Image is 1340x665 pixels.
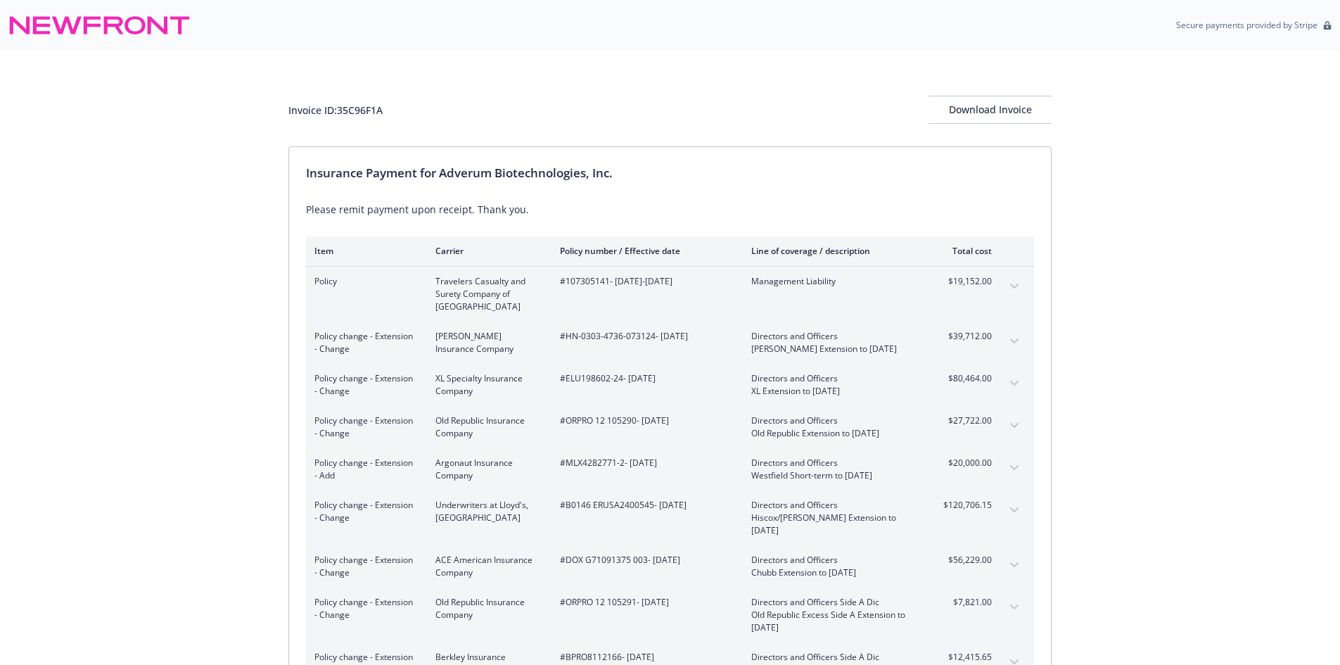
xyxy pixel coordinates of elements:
[314,245,413,257] div: Item
[751,566,917,579] span: Chubb Extension to [DATE]
[751,469,917,482] span: Westfield Short-term to [DATE]
[1003,596,1026,619] button: expand content
[1003,457,1026,479] button: expand content
[939,330,992,343] span: $39,712.00
[314,372,413,398] span: Policy change - Extension - Change
[314,457,413,482] span: Policy change - Extension - Add
[751,596,917,609] span: Directors and Officers Side A Dic
[435,499,537,524] span: Underwriters at Lloyd's, [GEOGRAPHIC_DATA]
[929,96,1052,124] button: Download Invoice
[751,414,917,440] span: Directors and OfficersOld Republic Extension to [DATE]
[1003,275,1026,298] button: expand content
[751,245,917,257] div: Line of coverage / description
[939,596,992,609] span: $7,821.00
[314,596,413,621] span: Policy change - Extension - Change
[751,596,917,634] span: Directors and Officers Side A DicOld Republic Excess Side A Extension to [DATE]
[560,414,729,427] span: #ORPRO 12 105290 - [DATE]
[435,457,537,482] span: Argonaut Insurance Company
[751,372,917,385] span: Directors and Officers
[435,554,537,579] span: ACE American Insurance Company
[306,364,1034,406] div: Policy change - Extension - ChangeXL Specialty Insurance Company#ELU198602-24- [DATE]Directors an...
[751,427,917,440] span: Old Republic Extension to [DATE]
[751,343,917,355] span: [PERSON_NAME] Extension to [DATE]
[939,554,992,566] span: $56,229.00
[751,457,917,469] span: Directors and Officers
[751,554,917,566] span: Directors and Officers
[751,275,917,288] span: Management Liability
[435,372,537,398] span: XL Specialty Insurance Company
[751,499,917,512] span: Directors and Officers
[560,554,729,566] span: #DOX G71091375 003 - [DATE]
[435,330,537,355] span: [PERSON_NAME] Insurance Company
[435,596,537,621] span: Old Republic Insurance Company
[1003,372,1026,395] button: expand content
[314,554,413,579] span: Policy change - Extension - Change
[560,457,729,469] span: #MLX4282771-2 - [DATE]
[929,96,1052,123] div: Download Invoice
[560,275,729,288] span: #107305141 - [DATE]-[DATE]
[560,372,729,385] span: #ELU198602-24 - [DATE]
[751,414,917,427] span: Directors and Officers
[314,330,413,355] span: Policy change - Extension - Change
[751,330,917,355] span: Directors and Officers[PERSON_NAME] Extension to [DATE]
[939,414,992,427] span: $27,722.00
[306,588,1034,642] div: Policy change - Extension - ChangeOld Republic Insurance Company#ORPRO 12 105291- [DATE]Directors...
[288,103,383,118] div: Invoice ID: 35C96F1A
[939,651,992,664] span: $12,415.65
[751,385,917,398] span: XL Extension to [DATE]
[560,651,729,664] span: #BPRO8112166 - [DATE]
[435,275,537,313] span: Travelers Casualty and Surety Company of [GEOGRAPHIC_DATA]
[1003,330,1026,353] button: expand content
[751,512,917,537] span: Hiscox/[PERSON_NAME] Extension to [DATE]
[314,414,413,440] span: Policy change - Extension - Change
[560,596,729,609] span: #ORPRO 12 105291 - [DATE]
[751,330,917,343] span: Directors and Officers
[314,499,413,524] span: Policy change - Extension - Change
[939,245,992,257] div: Total cost
[435,245,537,257] div: Carrier
[1003,414,1026,437] button: expand content
[306,164,1034,182] div: Insurance Payment for Adverum Biotechnologies, Inc.
[939,275,992,288] span: $19,152.00
[751,457,917,482] span: Directors and OfficersWestfield Short-term to [DATE]
[1003,499,1026,521] button: expand content
[1176,19,1317,31] p: Secure payments provided by Stripe
[314,275,413,288] span: Policy
[306,545,1034,588] div: Policy change - Extension - ChangeACE American Insurance Company#DOX G71091375 003- [DATE]Directo...
[560,330,729,343] span: #HN-0303-4736-073124 - [DATE]
[306,448,1034,490] div: Policy change - Extension - AddArgonaut Insurance Company#MLX4282771-2- [DATE]Directors and Offic...
[751,499,917,537] span: Directors and OfficersHiscox/[PERSON_NAME] Extension to [DATE]
[751,554,917,579] span: Directors and OfficersChubb Extension to [DATE]
[306,406,1034,448] div: Policy change - Extension - ChangeOld Republic Insurance Company#ORPRO 12 105290- [DATE]Directors...
[560,499,729,512] span: #B0146 ERUSA2400545 - [DATE]
[435,414,537,440] span: Old Republic Insurance Company
[751,372,917,398] span: Directors and OfficersXL Extension to [DATE]
[939,457,992,469] span: $20,000.00
[306,267,1034,322] div: PolicyTravelers Casualty and Surety Company of [GEOGRAPHIC_DATA]#107305141- [DATE]-[DATE]Manageme...
[306,322,1034,364] div: Policy change - Extension - Change[PERSON_NAME] Insurance Company#HN-0303-4736-073124- [DATE]Dire...
[1003,554,1026,576] button: expand content
[560,245,729,257] div: Policy number / Effective date
[751,609,917,634] span: Old Republic Excess Side A Extension to [DATE]
[751,651,917,664] span: Directors and Officers Side A Dic
[306,202,1034,217] div: Please remit payment upon receipt. Thank you.
[939,499,992,512] span: $120,706.15
[939,372,992,385] span: $80,464.00
[306,490,1034,545] div: Policy change - Extension - ChangeUnderwriters at Lloyd's, [GEOGRAPHIC_DATA]#B0146 ERUSA2400545- ...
